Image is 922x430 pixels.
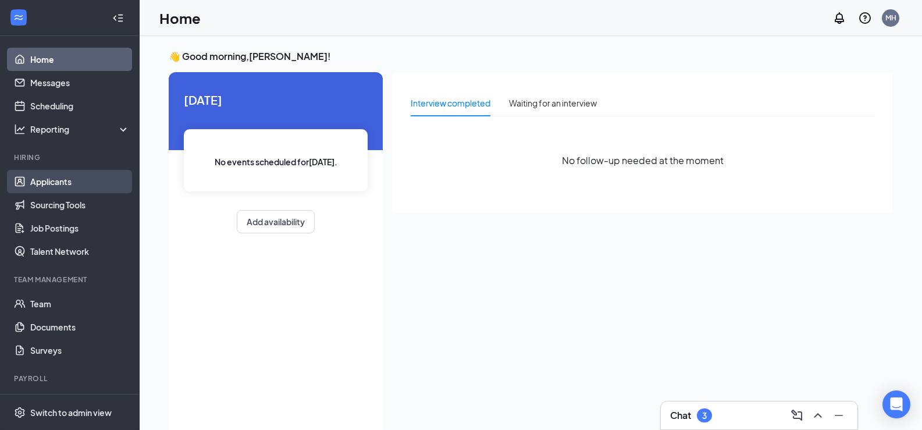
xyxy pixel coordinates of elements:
[702,411,707,421] div: 3
[30,407,112,418] div: Switch to admin view
[14,407,26,418] svg: Settings
[184,91,368,109] span: [DATE]
[882,390,910,418] div: Open Intercom Messenger
[14,275,127,285] div: Team Management
[411,97,490,109] div: Interview completed
[30,216,130,240] a: Job Postings
[30,339,130,362] a: Surveys
[30,94,130,118] a: Scheduling
[832,11,846,25] svg: Notifications
[14,123,26,135] svg: Analysis
[30,315,130,339] a: Documents
[112,12,124,24] svg: Collapse
[30,391,130,414] a: PayrollCrown
[30,240,130,263] a: Talent Network
[159,8,201,28] h1: Home
[562,153,724,168] span: No follow-up needed at the moment
[30,48,130,71] a: Home
[790,408,804,422] svg: ComposeMessage
[858,11,872,25] svg: QuestionInfo
[30,193,130,216] a: Sourcing Tools
[30,71,130,94] a: Messages
[788,406,806,425] button: ComposeMessage
[30,170,130,193] a: Applicants
[30,123,130,135] div: Reporting
[811,408,825,422] svg: ChevronUp
[215,155,337,168] span: No events scheduled for [DATE] .
[809,406,827,425] button: ChevronUp
[13,12,24,23] svg: WorkstreamLogo
[169,50,893,63] h3: 👋 Good morning, [PERSON_NAME] !
[237,210,315,233] button: Add availability
[670,409,691,422] h3: Chat
[14,152,127,162] div: Hiring
[830,406,848,425] button: Minimize
[832,408,846,422] svg: Minimize
[30,292,130,315] a: Team
[885,13,896,23] div: MH
[509,97,597,109] div: Waiting for an interview
[14,374,127,383] div: Payroll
